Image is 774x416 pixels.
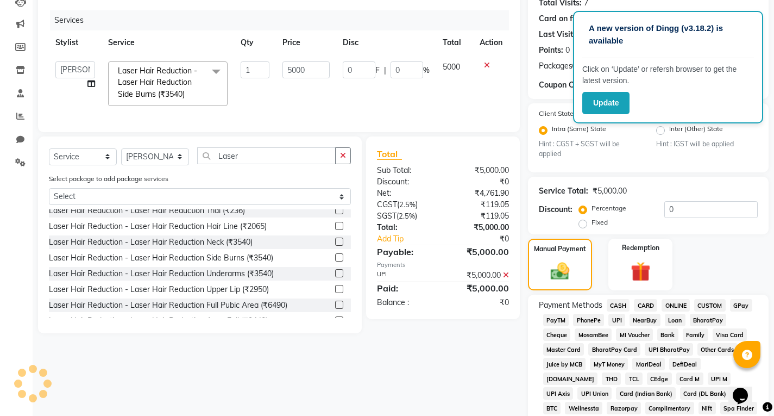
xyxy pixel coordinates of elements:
[669,358,701,370] span: DefiDeal
[49,300,287,311] div: Laser Hair Reduction - Laser Hair Reduction Full Pubic Area (₹6490)
[377,200,397,209] span: CGST
[49,315,268,327] div: Laser Hair Reduction - Laser Hair Reduction Arms Full (₹9440)
[118,66,197,99] span: Laser Hair Reduction - Laser Hair Reduction Side Burns (₹3540)
[543,343,584,356] span: Master Card
[591,218,608,227] label: Fixed
[662,299,690,312] span: ONLINE
[625,259,657,284] img: _gift.svg
[543,372,598,385] span: [DOMAIN_NAME]
[616,387,676,400] span: Card (Indian Bank)
[582,64,754,86] p: Click on ‘Update’ or refersh browser to get the latest version.
[377,211,397,221] span: SGST
[577,387,612,400] span: UPI Union
[369,270,443,281] div: UPI
[384,65,386,76] span: |
[443,199,517,210] div: ₹119.05
[590,358,628,370] span: MyT Money
[539,13,583,24] div: Card on file:
[543,314,569,326] span: PayTM
[276,30,336,55] th: Price
[369,188,443,199] div: Net:
[399,200,416,209] span: 2.5%
[369,176,443,188] div: Discount:
[697,343,738,356] span: Other Cards
[49,252,273,264] div: Laser Hair Reduction - Laser Hair Reduction Side Burns (₹3540)
[669,124,723,137] label: Inter (Other) State
[443,188,517,199] div: ₹4,761.90
[543,328,571,341] span: Cheque
[591,203,626,213] label: Percentage
[730,299,752,312] span: GPay
[375,65,380,76] span: F
[49,30,102,55] th: Stylist
[565,402,602,414] span: Wellnessta
[455,233,517,245] div: ₹0
[336,30,436,55] th: Disc
[443,270,517,281] div: ₹5,000.00
[647,372,672,385] span: CEdge
[102,30,234,55] th: Service
[473,30,509,55] th: Action
[630,314,660,326] span: NearBuy
[665,314,685,326] span: Loan
[377,148,402,160] span: Total
[657,328,678,341] span: Bank
[645,343,693,356] span: UPI BharatPay
[683,328,708,341] span: Family
[543,402,561,414] span: BTC
[543,387,574,400] span: UPI Axis
[49,284,269,295] div: Laser Hair Reduction - Laser Hair Reduction Upper Lip (₹2950)
[369,282,443,295] div: Paid:
[607,299,630,312] span: CASH
[616,328,653,341] span: MI Voucher
[539,185,588,197] div: Service Total:
[694,299,726,312] span: CUSTOM
[602,372,621,385] span: THD
[50,10,517,30] div: Services
[680,387,730,400] span: Card (DL Bank)
[539,29,575,40] div: Last Visit:
[234,30,275,55] th: Qty
[49,237,253,248] div: Laser Hair Reduction - Laser Hair Reduction Neck (₹3540)
[377,260,509,270] div: Payments
[443,210,517,222] div: ₹119.05
[539,139,640,159] small: Hint : CGST + SGST will be applied
[690,314,727,326] span: BharatPay
[185,89,190,99] a: x
[443,165,517,176] div: ₹5,000.00
[443,282,517,295] div: ₹5,000.00
[49,268,274,280] div: Laser Hair Reduction - Laser Hair Reduction Underarms (₹3540)
[632,358,665,370] span: MariDeal
[539,300,602,311] span: Payment Methods
[369,297,443,308] div: Balance :
[676,372,703,385] span: Card M
[369,199,443,210] div: ( )
[708,372,731,385] span: UPI M
[656,139,758,149] small: Hint : IGST will be applied
[634,299,657,312] span: CARD
[399,212,415,220] span: 2.5%
[369,233,455,245] a: Add Tip
[565,45,570,56] div: 0
[625,372,643,385] span: TCL
[728,372,763,405] iframe: chat widget
[369,165,443,176] div: Sub Total:
[443,297,517,308] div: ₹0
[369,245,443,258] div: Payable:
[645,402,694,414] span: Complimentary
[589,22,747,47] p: A new version of Dingg (v3.18.2) is available
[539,109,574,119] label: Client State
[582,92,630,114] button: Update
[443,245,517,258] div: ₹5,000.00
[369,210,443,222] div: ( )
[539,79,612,91] div: Coupon Code
[552,124,606,137] label: Intra (Same) State
[720,402,758,414] span: Spa Finder
[543,358,586,370] span: Juice by MCB
[534,244,586,254] label: Manual Payment
[369,222,443,233] div: Total:
[197,147,336,164] input: Search or Scan
[443,222,517,233] div: ₹5,000.00
[49,205,245,216] div: Laser Hair Reduction - Laser Hair Reduction Trial (₹236)
[608,314,625,326] span: UPI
